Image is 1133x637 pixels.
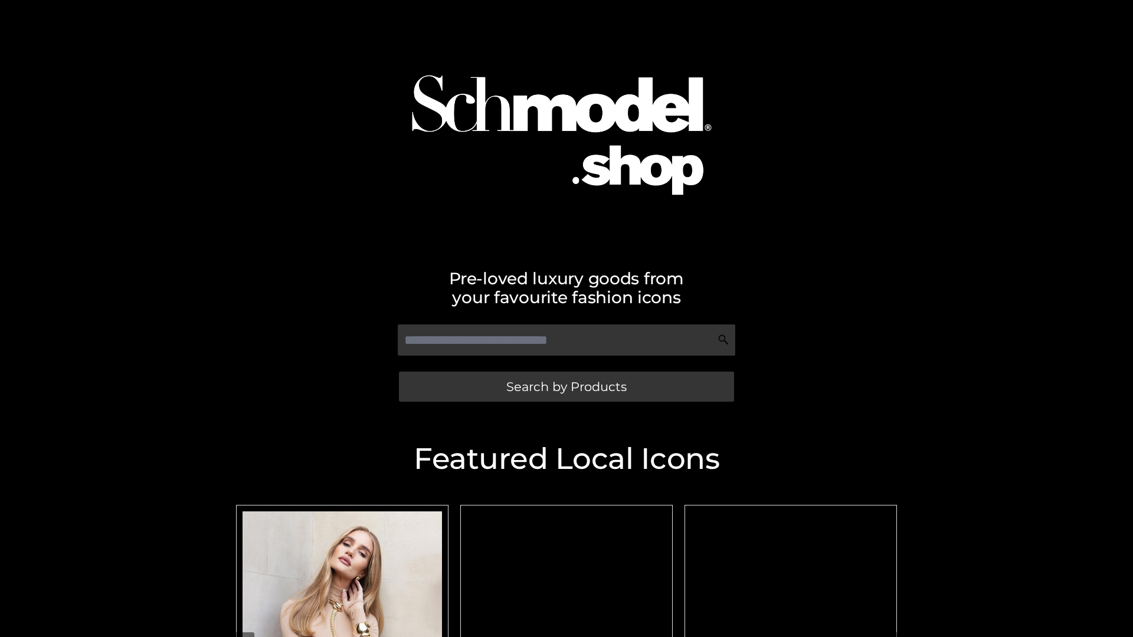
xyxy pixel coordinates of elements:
a: Search by Products [399,372,734,402]
img: Search Icon [718,334,729,346]
h2: Featured Local Icons​ [230,444,903,474]
span: Search by Products [506,380,627,393]
h2: Pre-loved luxury goods from your favourite fashion icons [230,269,903,307]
